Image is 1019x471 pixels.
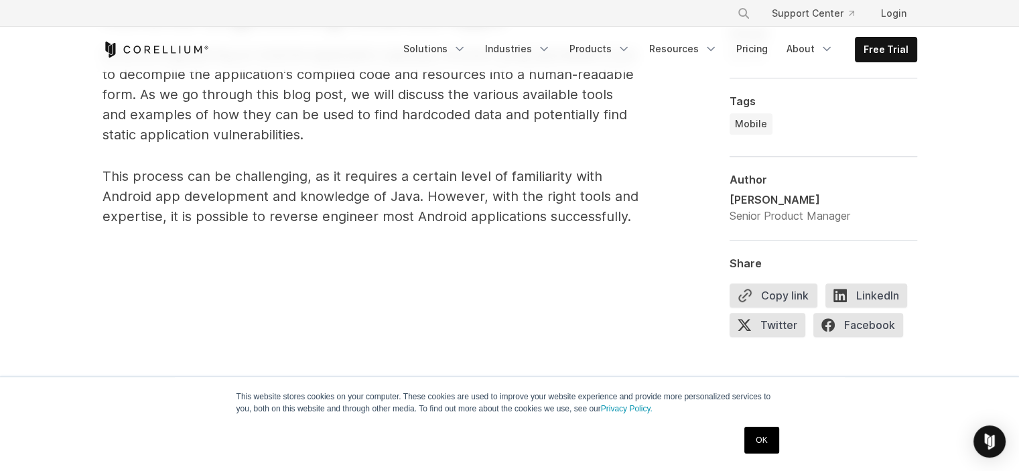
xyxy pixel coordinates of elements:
[236,391,783,415] p: This website stores cookies on your computer. These cookies are used to improve your website expe...
[103,166,638,226] p: This process can be challenging, as it requires a certain level of familiarity with Android app d...
[395,37,474,61] a: Solutions
[103,42,209,58] a: Corellium Home
[730,94,917,108] div: Tags
[825,283,915,313] a: LinkedIn
[730,208,850,224] div: Senior Product Manager
[744,427,778,454] a: OK
[778,37,841,61] a: About
[730,192,850,208] div: [PERSON_NAME]
[730,283,817,308] button: Copy link
[395,37,917,62] div: Navigation Menu
[103,44,638,145] p: Reverse engineering an Android application typically involves using specialized tools to decompil...
[721,1,917,25] div: Navigation Menu
[813,313,911,342] a: Facebook
[561,37,638,61] a: Products
[735,117,767,131] span: Mobile
[730,173,917,186] div: Author
[730,257,917,270] div: Share
[732,1,756,25] button: Search
[730,313,813,342] a: Twitter
[730,313,805,337] span: Twitter
[728,37,776,61] a: Pricing
[641,37,726,61] a: Resources
[730,113,772,135] a: Mobile
[761,1,865,25] a: Support Center
[813,313,903,337] span: Facebook
[825,283,907,308] span: LinkedIn
[601,404,653,413] a: Privacy Policy.
[856,38,916,62] a: Free Trial
[973,425,1006,458] div: Open Intercom Messenger
[870,1,917,25] a: Login
[477,37,559,61] a: Industries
